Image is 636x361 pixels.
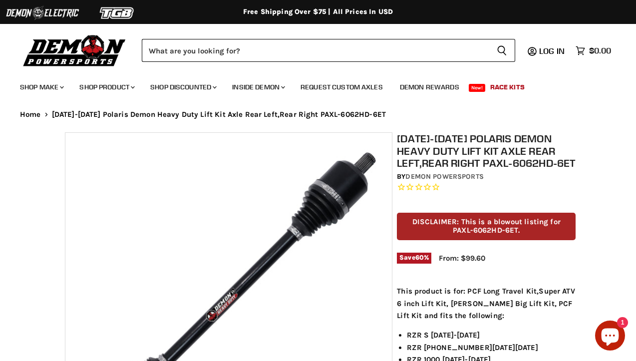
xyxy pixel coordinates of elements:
[72,77,141,97] a: Shop Product
[539,46,565,56] span: Log in
[397,182,576,193] span: Rated 0.0 out of 5 stars 0 reviews
[483,77,532,97] a: Race Kits
[12,73,609,97] ul: Main menu
[142,39,515,62] form: Product
[589,46,611,55] span: $0.00
[407,329,576,341] li: RZR S [DATE]-[DATE]
[80,3,155,22] img: TGB Logo 2
[405,172,483,181] a: Demon Powersports
[20,110,41,119] a: Home
[397,253,431,264] span: Save %
[293,77,390,97] a: Request Custom Axles
[52,110,386,119] span: [DATE]-[DATE] Polaris Demon Heavy Duty Lift Kit Axle Rear Left,Rear Right PAXL-6062HD-6ET
[407,342,576,354] li: RZR [PHONE_NUMBER][DATE][DATE]
[439,254,485,263] span: From: $99.60
[469,84,486,92] span: New!
[5,3,80,22] img: Demon Electric Logo 2
[415,254,424,261] span: 60
[592,321,628,353] inbox-online-store-chat: Shopify online store chat
[12,77,70,97] a: Shop Make
[489,39,515,62] button: Search
[397,213,576,240] p: DISCLAIMER: This is a blowout listing for PAXL-6062HD-6ET.
[392,77,467,97] a: Demon Rewards
[225,77,291,97] a: Inside Demon
[20,32,129,68] img: Demon Powersports
[397,285,576,322] p: This product is for: PCF Long Travel Kit,Super ATV 6 inch Lift Kit, [PERSON_NAME] Big Lift Kit, P...
[571,43,616,58] a: $0.00
[535,46,571,55] a: Log in
[397,171,576,182] div: by
[397,132,576,169] h1: [DATE]-[DATE] Polaris Demon Heavy Duty Lift Kit Axle Rear Left,Rear Right PAXL-6062HD-6ET
[143,77,223,97] a: Shop Discounted
[142,39,489,62] input: Search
